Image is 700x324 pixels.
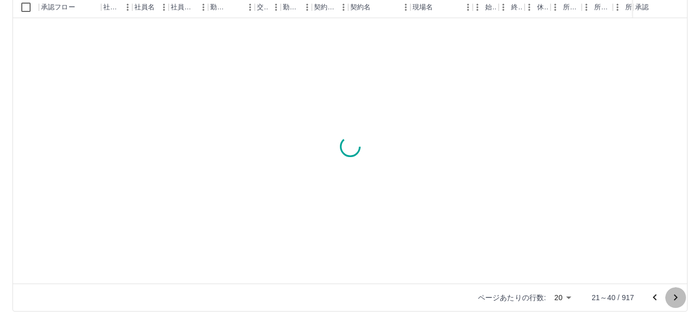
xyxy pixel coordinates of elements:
button: 次のページへ [665,287,686,308]
p: ページあたりの行数: [478,292,546,303]
div: 20 [550,290,575,305]
p: 21～40 / 917 [592,292,634,303]
button: 前のページへ [644,287,665,308]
